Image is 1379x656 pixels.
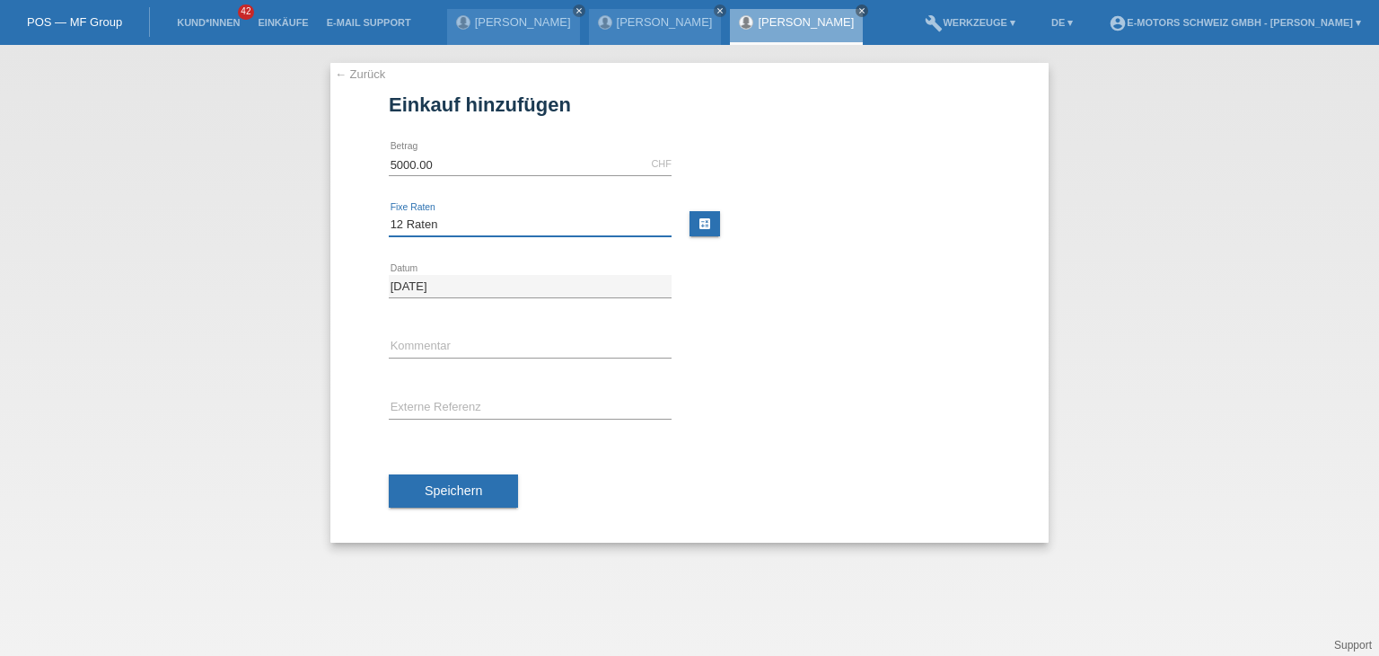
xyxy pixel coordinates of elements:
a: DE ▾ [1042,17,1082,28]
a: Kund*innen [168,17,249,28]
a: [PERSON_NAME] [617,15,713,29]
i: close [716,6,725,15]
a: close [856,4,868,17]
a: calculate [689,211,720,236]
a: [PERSON_NAME] [758,15,854,29]
a: E-Mail Support [318,17,420,28]
i: account_circle [1109,14,1127,32]
a: POS — MF Group [27,15,122,29]
a: ← Zurück [335,67,385,81]
button: Speichern [389,474,518,509]
i: calculate [698,217,712,231]
a: close [573,4,585,17]
i: build [925,14,943,32]
span: 42 [238,4,254,20]
a: close [714,4,726,17]
i: close [575,6,584,15]
a: Support [1334,639,1372,652]
div: CHF [651,158,672,169]
a: [PERSON_NAME] [475,15,571,29]
a: buildWerkzeuge ▾ [916,17,1024,28]
i: close [857,6,866,15]
span: Speichern [425,483,482,498]
h1: Einkauf hinzufügen [389,93,990,116]
a: Einkäufe [249,17,317,28]
a: account_circleE-Motors Schweiz GmbH - [PERSON_NAME] ▾ [1100,17,1370,28]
